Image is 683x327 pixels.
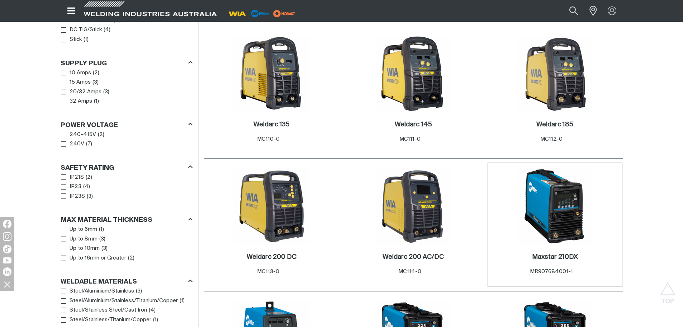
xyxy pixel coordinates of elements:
span: ( 3 ) [99,235,105,243]
span: 20/32 Amps [70,88,101,96]
ul: Safety Rating [61,173,192,201]
img: Weldarc 200 AC/DC [375,168,452,245]
span: MR907684001-1 [530,269,573,274]
a: Steel/Aluminium/Stainless/Titanium/Copper [61,296,178,306]
a: Weldarc 200 AC/DC [383,253,444,261]
span: 10 Amps [70,69,91,77]
span: ( 2 ) [93,69,99,77]
a: miller [271,11,297,16]
span: ( 1 ) [84,36,89,44]
img: Weldarc 135 [233,36,310,112]
span: Up to 8mm [70,235,98,243]
span: ( 4 ) [83,183,90,191]
span: ( 3 ) [136,287,142,295]
a: Weldarc 145 [395,121,432,129]
a: 10 Amps [61,68,91,78]
a: 240V [61,139,85,149]
span: Steel/Stainless Steel/Cast Iron [70,306,147,314]
div: Supply Plug [61,58,193,68]
a: 240-415V [61,130,96,140]
a: IP23 [61,182,82,192]
h3: Safety Rating [61,164,114,172]
a: Weldarc 185 [536,121,573,129]
a: Weldarc 135 [253,121,290,129]
img: Instagram [3,232,11,241]
img: Facebook [3,220,11,228]
a: Maxstar 210DX [532,253,578,261]
span: Steel/Aluminium/Stainless [70,287,134,295]
span: 240V [70,140,84,148]
button: Scroll to top [660,282,676,298]
h3: Supply Plug [61,60,107,68]
div: Max Material Thickness [61,215,193,225]
a: Stick [61,35,82,45]
h3: Max Material Thickness [61,216,152,224]
a: Steel/Stainless/Titanium/Copper [61,315,152,325]
div: Weldable Materials [61,277,193,286]
span: ( 3 ) [87,192,93,201]
span: IP21S [70,173,84,182]
span: 15 Amps [70,78,91,87]
span: ( 1 ) [153,316,158,324]
h2: Maxstar 210DX [532,254,578,260]
span: Steel/Aluminium/Stainless/Titanium/Copper [70,297,178,305]
span: Up to 10mm [70,244,100,253]
h3: Power Voltage [61,121,118,130]
span: ( 2 ) [128,254,134,262]
ul: Process [61,16,192,45]
span: ( 2 ) [98,131,104,139]
span: ( 2 ) [86,173,92,182]
img: Weldarc 145 [375,36,452,112]
a: IP23S [61,192,85,201]
span: ( 3 ) [101,244,108,253]
a: IP21S [61,173,84,182]
input: Product name or item number... [552,3,585,19]
a: Steel/Aluminium/Stainless [61,286,134,296]
span: ( 4 ) [104,26,110,34]
a: Weldarc 200 DC [247,253,297,261]
span: Stick [70,36,82,44]
img: LinkedIn [3,267,11,276]
ul: Weldable Materials [61,286,192,324]
span: 240-415V [70,131,96,139]
span: MC114-0 [398,269,421,274]
span: IP23S [70,192,85,201]
span: MC111-0 [399,136,421,142]
a: Up to 10mm [61,244,100,253]
img: Weldarc 200 DC [233,168,310,245]
span: MC113-0 [257,269,279,274]
span: Up to 16mm or Greater [70,254,126,262]
div: Power Voltage [61,120,193,130]
div: Safety Rating [61,163,193,172]
a: Up to 6mm [61,225,98,234]
img: TikTok [3,245,11,253]
a: DC TIG/Stick [61,25,102,35]
img: miller [271,8,297,19]
img: hide socials [1,278,13,290]
a: 15 Amps [61,78,91,87]
span: ( 4 ) [149,306,156,314]
img: Weldarc 185 [517,36,593,112]
span: ( 1 ) [99,225,104,234]
span: ( 3 ) [93,78,99,87]
h2: Weldarc 200 AC/DC [383,254,444,260]
h3: Weldable Materials [61,278,137,286]
img: Maxstar 210DX [517,168,593,245]
a: 32 Amps [61,97,93,106]
h2: Weldarc 145 [395,121,432,128]
button: Search products [561,3,586,19]
h2: Weldarc 135 [253,121,290,128]
ul: Supply Plug [61,68,192,106]
span: MC112-0 [540,136,563,142]
span: ( 7 ) [86,140,92,148]
span: Up to 6mm [70,225,97,234]
span: ( 1 ) [180,297,185,305]
span: DC TIG/Stick [70,26,102,34]
span: ( 3 ) [103,88,109,96]
a: 20/32 Amps [61,87,102,97]
ul: Power Voltage [61,130,192,149]
span: MC110-0 [257,136,280,142]
img: YouTube [3,257,11,263]
span: IP23 [70,183,81,191]
span: 32 Amps [70,97,92,106]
